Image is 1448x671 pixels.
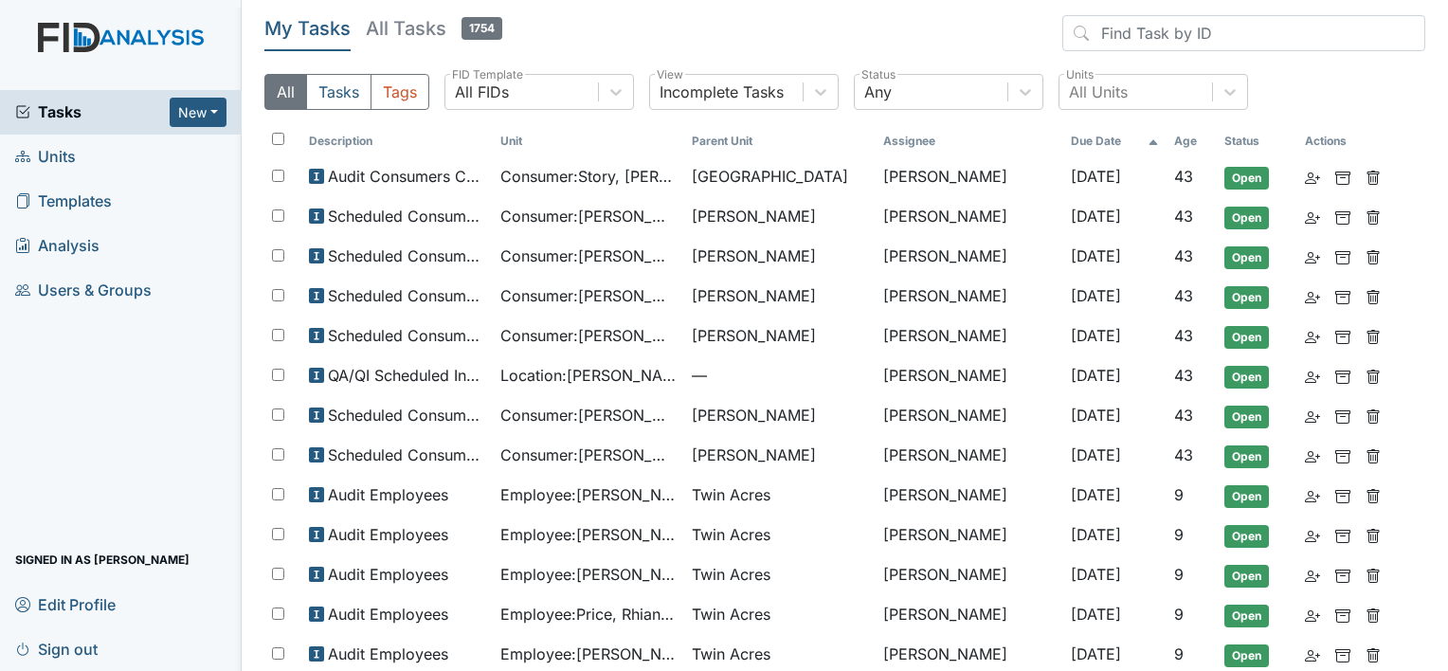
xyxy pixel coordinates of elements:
div: All Units [1069,81,1128,103]
span: 43 [1174,366,1193,385]
span: [DATE] [1071,207,1121,226]
span: [PERSON_NAME] [692,205,816,227]
span: [DATE] [1071,406,1121,425]
span: Consumer : Story, [PERSON_NAME] [500,165,677,188]
span: Sign out [15,634,98,663]
span: Consumer : [PERSON_NAME] [500,324,677,347]
th: Toggle SortBy [493,125,684,157]
span: Twin Acres [692,603,770,626]
input: Toggle All Rows Selected [272,133,284,145]
span: [PERSON_NAME] [692,245,816,267]
a: Archive [1335,165,1350,188]
span: 43 [1174,167,1193,186]
a: Archive [1335,205,1350,227]
span: Employee : [PERSON_NAME] [500,643,677,665]
span: Location : [PERSON_NAME] [500,364,677,387]
td: [PERSON_NAME] [876,237,1063,277]
span: QA/QI Scheduled Inspection [328,364,485,387]
a: Delete [1366,444,1381,466]
span: Open [1224,326,1269,349]
span: Scheduled Consumer Chart Review [328,245,485,267]
span: Open [1224,445,1269,468]
a: Delete [1366,324,1381,347]
span: Scheduled Consumer Chart Review [328,205,485,227]
div: All FIDs [455,81,509,103]
span: Twin Acres [692,483,770,506]
span: Consumer : [PERSON_NAME] [500,245,677,267]
span: Audit Consumers Charts [328,165,485,188]
span: Employee : [PERSON_NAME] [500,483,677,506]
div: Type filter [264,74,429,110]
span: 43 [1174,286,1193,305]
a: Delete [1366,404,1381,426]
a: Archive [1335,364,1350,387]
span: — [692,364,868,387]
a: Tasks [15,100,170,123]
span: Employee : [PERSON_NAME] [500,523,677,546]
button: New [170,98,226,127]
span: 9 [1174,525,1184,544]
span: [PERSON_NAME] [692,404,816,426]
td: [PERSON_NAME] [876,157,1063,197]
span: [DATE] [1071,286,1121,305]
td: [PERSON_NAME] [876,396,1063,436]
a: Delete [1366,523,1381,546]
span: [DATE] [1071,644,1121,663]
span: Open [1224,525,1269,548]
span: [DATE] [1071,605,1121,624]
span: [DATE] [1071,445,1121,464]
span: Open [1224,644,1269,667]
span: [PERSON_NAME] [692,444,816,466]
td: [PERSON_NAME] [876,595,1063,635]
div: Incomplete Tasks [660,81,784,103]
h5: My Tasks [264,15,351,42]
span: Analysis [15,231,100,261]
span: [PERSON_NAME] [692,324,816,347]
button: Tags [371,74,429,110]
span: 9 [1174,605,1184,624]
a: Archive [1335,523,1350,546]
td: [PERSON_NAME] [876,436,1063,476]
span: Scheduled Consumer Chart Review [328,404,485,426]
td: [PERSON_NAME] [876,516,1063,555]
span: Edit Profile [15,589,116,619]
th: Toggle SortBy [1217,125,1297,157]
a: Archive [1335,483,1350,506]
span: [DATE] [1071,485,1121,504]
span: 9 [1174,644,1184,663]
span: Employee : Price, Rhianna [500,603,677,626]
span: [GEOGRAPHIC_DATA] [692,165,848,188]
span: Open [1224,286,1269,309]
td: [PERSON_NAME] [876,555,1063,595]
span: Twin Acres [692,523,770,546]
span: 43 [1174,207,1193,226]
th: Assignee [876,125,1063,157]
td: [PERSON_NAME] [876,277,1063,317]
span: Open [1224,167,1269,190]
span: 9 [1174,565,1184,584]
a: Delete [1366,165,1381,188]
span: Consumer : [PERSON_NAME] [500,444,677,466]
a: Delete [1366,205,1381,227]
button: All [264,74,307,110]
input: Find Task by ID [1062,15,1425,51]
a: Delete [1366,643,1381,665]
span: 9 [1174,485,1184,504]
span: Audit Employees [328,603,448,626]
a: Archive [1335,324,1350,347]
th: Toggle SortBy [301,125,493,157]
span: 43 [1174,246,1193,265]
a: Archive [1335,643,1350,665]
span: 1754 [462,17,502,40]
div: Any [864,81,892,103]
span: 43 [1174,326,1193,345]
span: Scheduled Consumer Chart Review [328,324,485,347]
span: [DATE] [1071,565,1121,584]
span: Open [1224,485,1269,508]
a: Delete [1366,483,1381,506]
a: Delete [1366,284,1381,307]
span: Consumer : [PERSON_NAME] [500,284,677,307]
span: Open [1224,605,1269,627]
th: Toggle SortBy [1063,125,1167,157]
td: [PERSON_NAME] [876,317,1063,356]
